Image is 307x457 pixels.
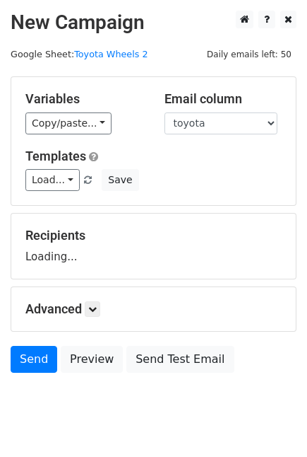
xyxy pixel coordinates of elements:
[25,228,282,243] h5: Recipients
[11,11,296,35] h2: New Campaign
[61,346,123,373] a: Preview
[25,149,86,163] a: Templates
[25,301,282,317] h5: Advanced
[102,169,138,191] button: Save
[25,228,282,265] div: Loading...
[25,169,80,191] a: Load...
[74,49,148,59] a: Toyota Wheels 2
[202,49,296,59] a: Daily emails left: 50
[25,91,143,107] h5: Variables
[126,346,234,373] a: Send Test Email
[202,47,296,62] span: Daily emails left: 50
[25,112,112,134] a: Copy/paste...
[11,49,148,59] small: Google Sheet:
[11,346,57,373] a: Send
[164,91,282,107] h5: Email column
